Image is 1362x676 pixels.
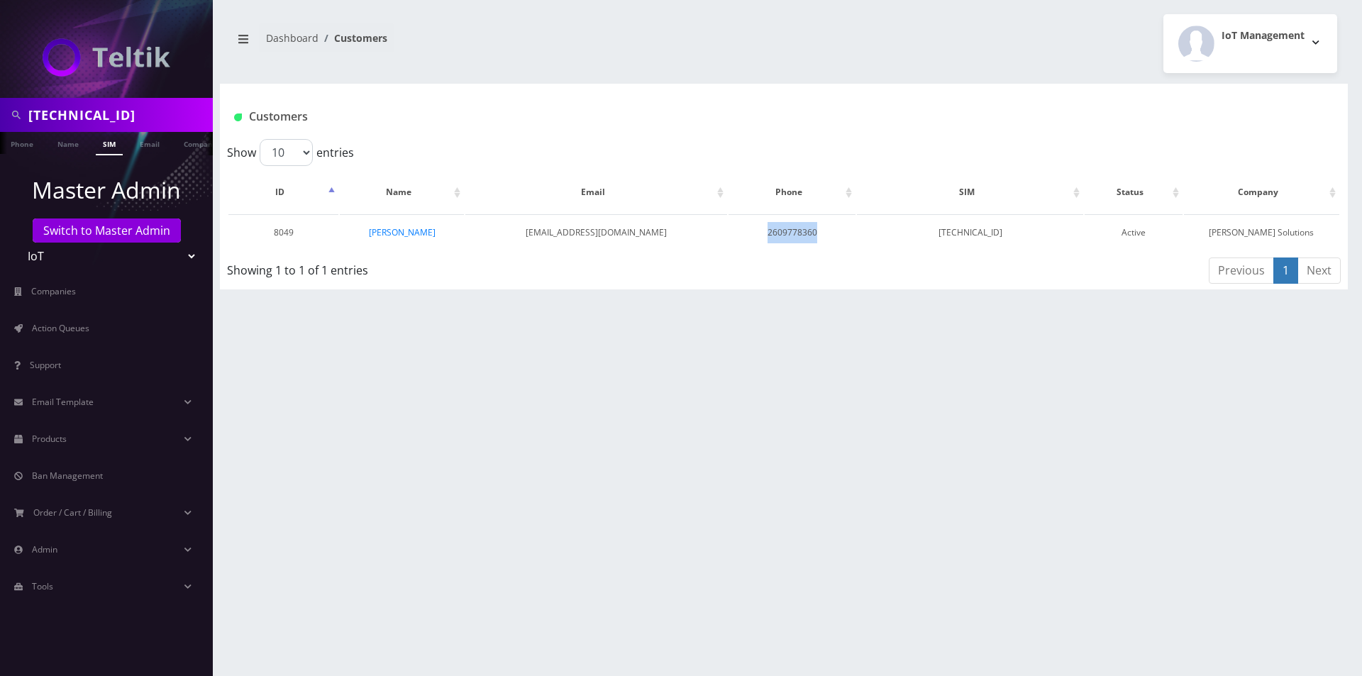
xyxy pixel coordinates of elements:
[1209,257,1274,284] a: Previous
[729,172,856,213] th: Phone: activate to sort column ascending
[1222,30,1305,42] h2: IoT Management
[1184,172,1339,213] th: Company: activate to sort column ascending
[30,359,61,371] span: Support
[227,256,680,279] div: Showing 1 to 1 of 1 entries
[32,433,67,445] span: Products
[729,214,856,250] td: 2609778360
[50,132,86,154] a: Name
[31,285,76,297] span: Companies
[228,172,338,213] th: ID: activate to sort column descending
[227,139,354,166] label: Show entries
[266,31,319,45] a: Dashboard
[33,218,181,243] a: Switch to Master Admin
[177,132,224,154] a: Company
[465,172,727,213] th: Email: activate to sort column ascending
[260,139,313,166] select: Showentries
[231,23,773,64] nav: breadcrumb
[465,214,727,250] td: [EMAIL_ADDRESS][DOMAIN_NAME]
[32,396,94,408] span: Email Template
[4,132,40,154] a: Phone
[1297,257,1341,284] a: Next
[228,214,338,250] td: 8049
[857,172,1083,213] th: SIM: activate to sort column ascending
[857,214,1083,250] td: [TECHNICAL_ID]
[340,172,464,213] th: Name: activate to sort column ascending
[28,101,209,128] input: Search in Company
[1085,172,1183,213] th: Status: activate to sort column ascending
[43,38,170,77] img: IoT
[96,132,123,155] a: SIM
[32,543,57,555] span: Admin
[32,322,89,334] span: Action Queues
[369,226,436,238] a: [PERSON_NAME]
[319,31,387,45] li: Customers
[1184,214,1339,250] td: [PERSON_NAME] Solutions
[1273,257,1298,284] a: 1
[133,132,167,154] a: Email
[234,110,1147,123] h1: Customers
[32,470,103,482] span: Ban Management
[1085,214,1183,250] td: Active
[33,506,112,519] span: Order / Cart / Billing
[32,580,53,592] span: Tools
[1163,14,1337,73] button: IoT Management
